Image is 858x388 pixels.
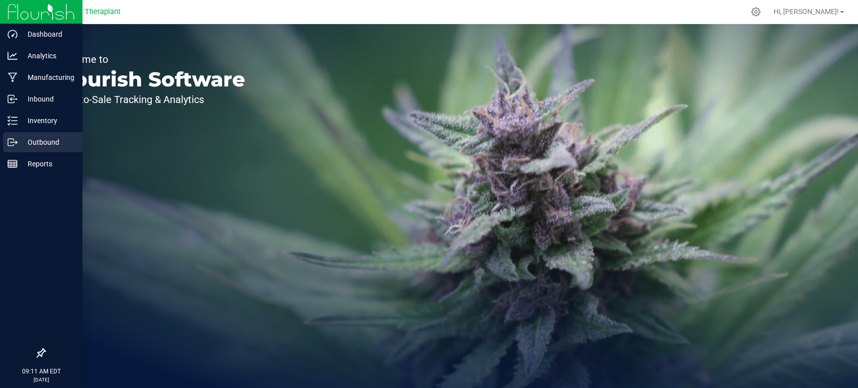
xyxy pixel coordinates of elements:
div: Manage settings [749,7,762,17]
p: Manufacturing [18,71,78,83]
inline-svg: Inventory [8,116,18,126]
p: Flourish Software [54,69,245,89]
inline-svg: Analytics [8,51,18,61]
p: [DATE] [5,376,78,383]
inline-svg: Inbound [8,94,18,104]
p: Dashboard [18,28,78,40]
inline-svg: Dashboard [8,29,18,39]
p: 09:11 AM EDT [5,367,78,376]
span: Hi, [PERSON_NAME]! [774,8,839,16]
p: Reports [18,158,78,170]
inline-svg: Manufacturing [8,72,18,82]
inline-svg: Reports [8,159,18,169]
p: Inventory [18,115,78,127]
p: Seed-to-Sale Tracking & Analytics [54,94,245,105]
inline-svg: Outbound [8,137,18,147]
p: Inbound [18,93,78,105]
p: Welcome to [54,54,245,64]
p: Outbound [18,136,78,148]
p: Analytics [18,50,78,62]
span: Theraplant [85,8,121,16]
